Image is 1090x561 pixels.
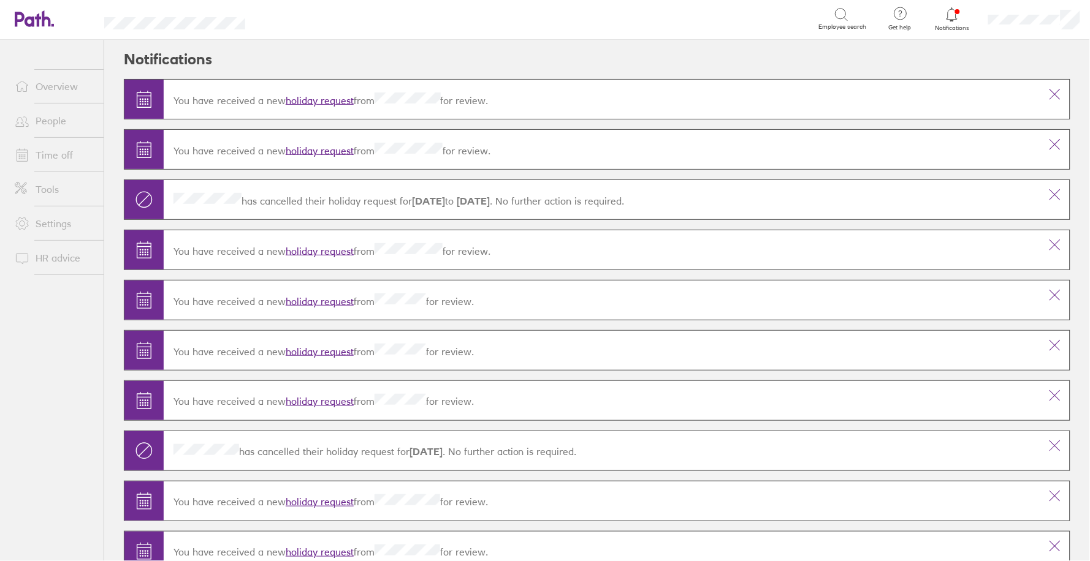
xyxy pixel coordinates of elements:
span: Get help [880,24,920,31]
p: You have received a new from for review. [173,394,1031,408]
a: holiday request [286,395,354,407]
a: holiday request [286,94,354,106]
p: You have received a new from for review. [173,344,1031,358]
strong: [DATE] [412,194,445,206]
a: Overview [5,74,104,99]
strong: [DATE] [454,194,490,206]
a: holiday request [286,144,354,156]
div: Search [278,13,310,24]
p: You have received a new from for review. [173,494,1031,508]
span: Employee search [819,23,867,31]
p: has cancelled their holiday request for . No further action is required. [173,444,1031,458]
a: holiday request [286,345,354,357]
a: Notifications [932,6,972,32]
a: People [5,108,104,133]
a: Tools [5,177,104,201]
a: Time off [5,143,104,167]
a: HR advice [5,246,104,270]
p: You have received a new from for review. [173,293,1031,307]
a: holiday request [286,295,354,307]
span: to [412,194,490,206]
strong: [DATE] [410,445,443,457]
a: holiday request [286,244,354,257]
a: holiday request [286,546,354,558]
p: has cancelled their holiday request for . No further action is required. [173,193,1031,207]
p: You have received a new from for review. [173,243,1031,257]
p: You have received a new from for review. [173,544,1031,559]
a: holiday request [286,495,354,508]
span: Notifications [932,24,972,32]
p: You have received a new from for review. [173,143,1031,157]
h2: Notifications [124,40,212,79]
p: You have received a new from for review. [173,92,1031,107]
a: Settings [5,211,104,236]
